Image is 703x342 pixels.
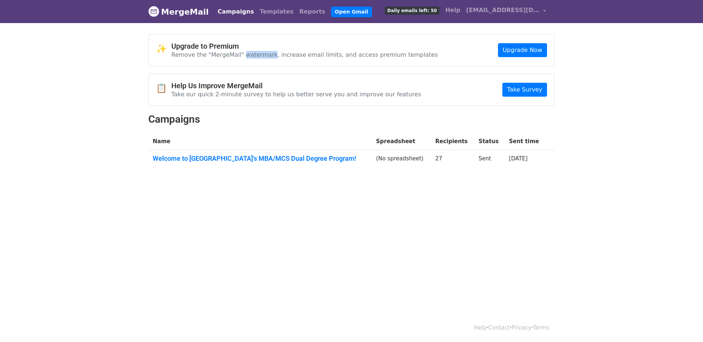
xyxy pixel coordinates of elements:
a: [DATE] [509,155,528,162]
th: Status [474,133,505,150]
td: (No spreadsheet) [372,150,431,170]
h4: Upgrade to Premium [171,42,438,51]
td: Sent [474,150,505,170]
p: Remove the "MergeMail" watermark, increase email limits, and access premium templates [171,51,438,59]
a: Campaigns [215,4,257,19]
th: Recipients [431,133,474,150]
a: Daily emails left: 50 [382,3,442,18]
th: Spreadsheet [372,133,431,150]
a: Templates [257,4,296,19]
iframe: Chat Widget [666,307,703,342]
td: 27 [431,150,474,170]
a: Help [442,3,463,18]
span: ✨ [156,44,171,54]
a: Upgrade Now [498,43,547,57]
span: [EMAIL_ADDRESS][DOMAIN_NAME] [466,6,539,15]
img: MergeMail logo [148,6,159,17]
th: Name [148,133,372,150]
h4: Help Us Improve MergeMail [171,81,421,90]
a: Terms [533,324,549,331]
a: Contact [488,324,510,331]
p: Take our quick 2-minute survey to help us better serve you and improve our features [171,90,421,98]
a: Help [474,324,487,331]
h2: Campaigns [148,113,555,126]
a: Welcome to [GEOGRAPHIC_DATA]'s MBA/MCS Dual Degree Program! [153,155,367,163]
a: Take Survey [502,83,547,97]
a: Reports [297,4,328,19]
a: [EMAIL_ADDRESS][DOMAIN_NAME] [463,3,549,20]
th: Sent time [505,133,546,150]
span: 📋 [156,83,171,94]
span: Daily emails left: 50 [385,7,439,15]
a: Privacy [512,324,531,331]
a: Open Gmail [331,7,372,17]
a: MergeMail [148,4,209,19]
